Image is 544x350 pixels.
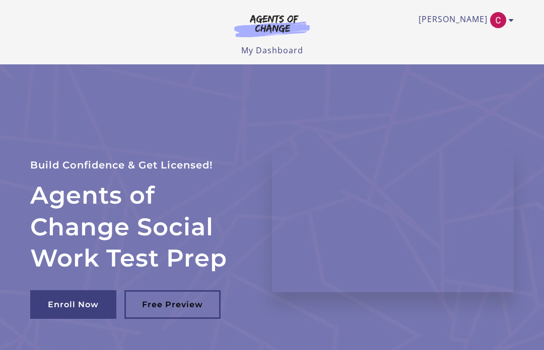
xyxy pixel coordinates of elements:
h2: Agents of Change Social Work Test Prep [30,180,256,274]
a: Enroll Now [30,290,116,319]
a: Free Preview [124,290,221,319]
a: My Dashboard [241,45,303,56]
a: Toggle menu [419,12,509,28]
p: Build Confidence & Get Licensed! [30,157,256,173]
img: Agents of Change Logo [224,14,320,37]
